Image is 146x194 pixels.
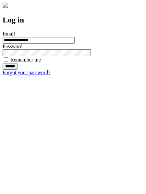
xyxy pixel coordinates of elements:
a: Forgot your password? [3,70,50,75]
img: logo-4e3dc11c47720685a147b03b5a06dd966a58ff35d612b21f08c02c0306f2b779.png [3,3,8,8]
label: Email [3,31,15,36]
label: Password [3,44,22,49]
label: Remember me [10,57,41,62]
h2: Log in [3,16,143,24]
